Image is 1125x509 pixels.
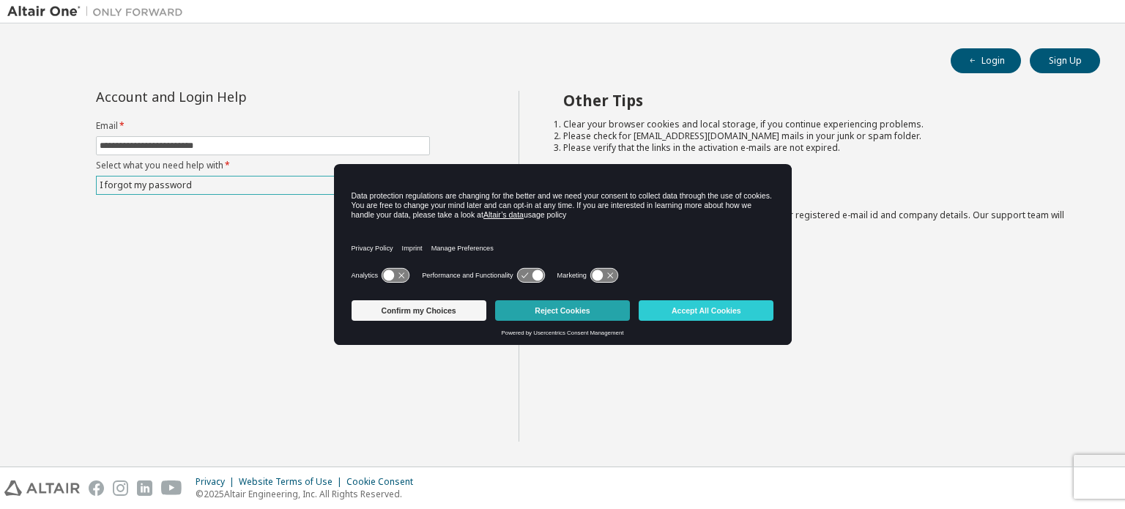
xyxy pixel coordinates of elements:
button: Login [951,48,1021,73]
h2: Not sure how to login? [563,182,1074,201]
div: Cookie Consent [346,476,422,488]
label: Email [96,120,430,132]
img: facebook.svg [89,480,104,496]
div: I forgot my password [97,177,194,193]
button: Sign Up [1030,48,1100,73]
li: Please verify that the links in the activation e-mails are not expired. [563,142,1074,154]
img: instagram.svg [113,480,128,496]
li: Clear your browser cookies and local storage, if you continue experiencing problems. [563,119,1074,130]
div: Account and Login Help [96,91,363,103]
span: with a brief description of the problem, your registered e-mail id and company details. Our suppo... [563,209,1064,233]
p: © 2025 Altair Engineering, Inc. All Rights Reserved. [196,488,422,500]
img: youtube.svg [161,480,182,496]
img: Altair One [7,4,190,19]
h2: Other Tips [563,91,1074,110]
div: Privacy [196,476,239,488]
div: Website Terms of Use [239,476,346,488]
div: I forgot my password [97,177,429,194]
li: Please check for [EMAIL_ADDRESS][DOMAIN_NAME] mails in your junk or spam folder. [563,130,1074,142]
label: Select what you need help with [96,160,430,171]
img: linkedin.svg [137,480,152,496]
img: altair_logo.svg [4,480,80,496]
